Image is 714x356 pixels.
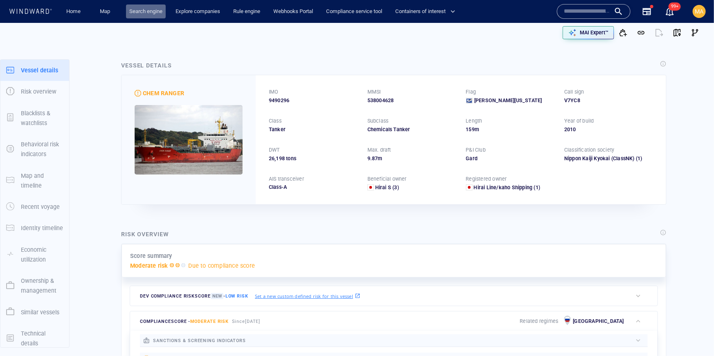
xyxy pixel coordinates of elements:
[135,105,243,175] img: 5905c34ba696e258790228b0_0
[172,4,223,19] a: Explore companies
[21,307,59,317] p: Similar vessels
[0,87,69,95] a: Risk overview
[21,202,60,212] p: Recent voyage
[0,60,69,81] button: Vessel details
[466,146,486,154] p: P&I Club
[466,88,476,96] p: Flag
[140,319,229,324] span: compliance score -
[669,2,681,11] span: 99+
[375,184,399,191] a: Hirai S (3)
[564,155,653,162] div: Nippon Kaiji Kyokai (ClassNK)
[614,24,632,42] button: Add to vessel list
[367,126,456,133] div: Chemicals Tanker
[679,319,708,350] iframe: Chat
[370,155,372,161] span: .
[564,97,653,104] div: V7YC8
[532,184,540,191] span: (1)
[21,329,63,349] p: Technical details
[367,88,381,96] p: MMSI
[323,4,385,19] button: Compliance service tool
[668,24,686,42] button: View on map
[190,319,229,324] span: Moderate risk
[269,155,358,162] div: 26,198 tons
[466,155,555,162] div: Gard
[0,282,69,289] a: Ownership & management
[0,196,69,217] button: Recent voyage
[564,117,594,125] p: Year of build
[269,88,279,96] p: IMO
[475,126,479,132] span: m
[466,175,507,183] p: Registered owner
[270,4,316,19] button: Webhooks Portal
[391,184,399,191] span: (3)
[21,108,63,128] p: Blacklists & watchlists
[225,293,248,299] span: Low risk
[255,293,353,300] p: Set a new custom defined risk for this vessel
[269,97,289,104] span: 9490296
[0,66,69,74] a: Vessel details
[367,146,391,154] p: Max. draft
[0,165,69,197] button: Map and timeline
[0,203,69,210] a: Recent voyage
[0,176,69,184] a: Map and timeline
[61,4,87,19] button: Home
[580,29,608,36] p: MAI Expert™
[121,60,172,70] div: Vessel details
[378,155,383,161] span: m
[21,65,58,75] p: Vessel details
[0,81,69,102] button: Risk overview
[269,117,282,125] p: Class
[0,302,69,323] button: Similar vessels
[0,308,69,316] a: Similar vessels
[143,88,184,98] div: CHEM RANGER
[665,7,675,16] button: 99+
[375,184,391,190] span: Hirai S
[564,146,614,154] p: Classification society
[474,97,542,104] span: [PERSON_NAME][US_STATE]
[232,319,260,324] span: Since [DATE]
[0,323,69,354] button: Technical details
[21,223,63,233] p: Identity timeline
[0,145,69,153] a: Behavioral risk indicators
[0,334,69,342] a: Technical details
[189,261,255,271] p: Due to compliance score
[663,5,676,18] a: 99+
[686,24,704,42] button: Visual Link Analysis
[665,7,675,16] div: Notification center
[0,217,69,239] button: Identity timeline
[21,276,63,296] p: Ownership & management
[269,146,280,154] p: DWT
[635,155,653,162] span: (1)
[0,239,69,271] button: Economic utilization
[520,318,559,325] p: Related regimes
[0,134,69,165] button: Behavioral risk indicators
[573,318,624,325] p: [GEOGRAPHIC_DATA]
[130,261,168,271] p: Moderate risk
[632,24,650,42] button: Get link
[691,3,707,20] button: MA
[474,184,533,190] span: Hirai Line/kaho Shipping
[230,4,264,19] a: Rule engine
[0,224,69,232] a: Identity timeline
[126,4,166,19] a: Search engine
[21,245,63,265] p: Economic utilization
[466,126,475,132] span: 159
[474,184,541,191] a: Hirai Line/kaho Shipping (1)
[563,26,614,39] button: MAI Expert™
[153,338,246,343] span: sanctions & screening indicators
[21,171,63,191] p: Map and timeline
[211,293,223,299] span: New
[135,90,141,96] div: Moderate risk
[269,184,287,190] span: Class-A
[367,97,456,104] div: 538004628
[21,139,63,159] p: Behavioral risk indicators
[392,4,462,19] button: Containers of interest
[367,155,370,161] span: 9
[140,293,248,299] span: Dev Compliance risk score -
[564,155,635,162] div: Nippon Kaiji Kyokai (ClassNK)
[63,4,84,19] a: Home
